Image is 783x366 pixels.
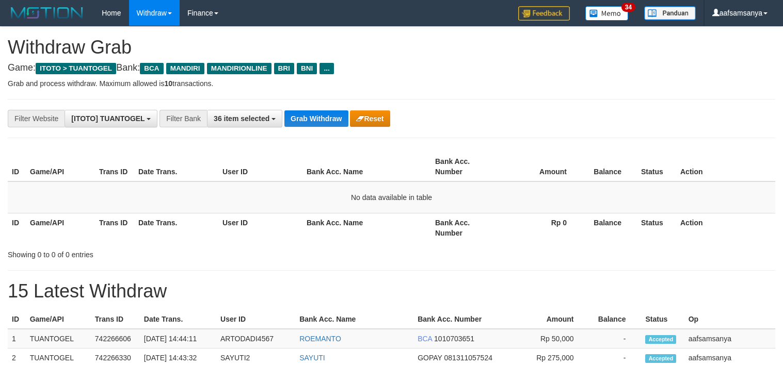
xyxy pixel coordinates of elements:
[214,114,269,123] span: 36 item selected
[513,310,589,329] th: Amount
[434,335,474,343] span: Copy 1010703651 to clipboard
[8,181,775,213] td: No data available in table
[8,5,86,21] img: MOTION_logo.png
[91,329,140,348] td: 742266606
[676,152,775,181] th: Action
[8,329,26,348] td: 1
[8,110,65,127] div: Filter Website
[299,335,341,343] a: ROEMANTO
[159,110,207,127] div: Filter Bank
[164,79,172,88] strong: 10
[684,310,775,329] th: Op
[95,213,134,242] th: Trans ID
[621,3,635,12] span: 34
[684,329,775,348] td: aafsamsanya
[413,310,513,329] th: Bank Acc. Number
[8,63,775,73] h4: Game: Bank:
[26,310,91,329] th: Game/API
[302,213,431,242] th: Bank Acc. Name
[589,329,642,348] td: -
[299,354,325,362] a: SAYUTI
[8,213,26,242] th: ID
[26,213,95,242] th: Game/API
[418,354,442,362] span: GOPAY
[500,152,582,181] th: Amount
[295,310,413,329] th: Bank Acc. Name
[207,110,282,127] button: 36 item selected
[8,281,775,302] h1: 15 Latest Withdraw
[641,310,684,329] th: Status
[218,213,302,242] th: User ID
[637,152,676,181] th: Status
[8,78,775,89] p: Grab and process withdraw. Maximum allowed is transactions.
[431,152,500,181] th: Bank Acc. Number
[8,37,775,58] h1: Withdraw Grab
[134,152,218,181] th: Date Trans.
[645,335,676,344] span: Accepted
[274,63,294,74] span: BRI
[36,63,116,74] span: ITOTO > TUANTOGEL
[218,152,302,181] th: User ID
[216,310,295,329] th: User ID
[513,329,589,348] td: Rp 50,000
[134,213,218,242] th: Date Trans.
[140,310,216,329] th: Date Trans.
[166,63,204,74] span: MANDIRI
[582,152,637,181] th: Balance
[216,329,295,348] td: ARTODADI4567
[431,213,500,242] th: Bank Acc. Number
[644,6,696,20] img: panduan.png
[645,354,676,363] span: Accepted
[91,310,140,329] th: Trans ID
[518,6,570,21] img: Feedback.jpg
[207,63,271,74] span: MANDIRIONLINE
[676,213,775,242] th: Action
[637,213,676,242] th: Status
[444,354,492,362] span: Copy 081311057524 to clipboard
[71,114,145,123] span: [ITOTO] TUANTOGEL
[585,6,629,21] img: Button%20Memo.svg
[582,213,637,242] th: Balance
[500,213,582,242] th: Rp 0
[284,110,348,127] button: Grab Withdraw
[95,152,134,181] th: Trans ID
[8,245,318,260] div: Showing 0 to 0 of 0 entries
[8,152,26,181] th: ID
[26,152,95,181] th: Game/API
[589,310,642,329] th: Balance
[302,152,431,181] th: Bank Acc. Name
[297,63,317,74] span: BNI
[140,63,163,74] span: BCA
[418,335,432,343] span: BCA
[350,110,390,127] button: Reset
[140,329,216,348] td: [DATE] 14:44:11
[26,329,91,348] td: TUANTOGEL
[65,110,157,127] button: [ITOTO] TUANTOGEL
[319,63,333,74] span: ...
[8,310,26,329] th: ID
